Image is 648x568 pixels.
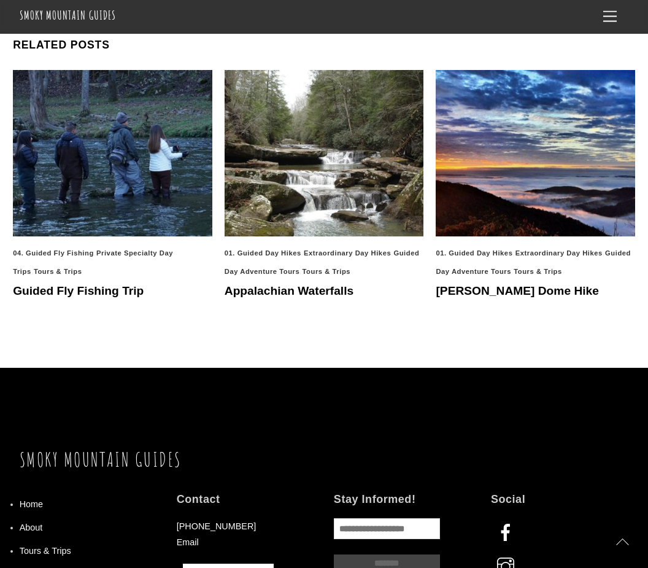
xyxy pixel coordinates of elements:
a: 04. Guided Fly Fishing [13,249,94,257]
span: , [94,249,96,257]
span: , [511,268,514,275]
span: , [301,249,304,257]
a: Smoky Mountain Guides [20,7,116,23]
a: Guided Day Adventure Tours [436,249,631,275]
span: , [31,268,34,275]
a: Guided Fly Fishing Trip [13,284,144,297]
a: Tours & Trips [303,268,351,275]
a: facebook [491,527,525,537]
a: About [20,523,43,532]
a: Extraordinary Day Hikes [515,249,603,257]
a: Smoky Mountain Guides [20,448,182,472]
a: 01. Guided Day Hikes [436,249,512,257]
h4: Contact [177,492,314,507]
h4: Social [491,492,628,507]
a: Tours & Trips [20,546,71,556]
img: slide [436,70,634,237]
a: Appalachian Waterfalls [225,284,353,297]
a: Guided Day Adventure Tours [225,249,420,275]
a: Tours & Trips [34,268,82,275]
a: 01. Guided Day Hikes [225,249,301,257]
a: [PERSON_NAME] Dome Hike [436,284,598,297]
a: [PHONE_NUMBER] [177,521,256,531]
a: Tours & Trips [514,268,562,275]
a: Email [177,537,199,547]
img: smokymountainguides.com-fishing_tour_02-50 [13,70,212,237]
a: Extraordinary Day Hikes [304,249,391,257]
span: , [391,249,393,257]
span: , [603,249,605,257]
img: 2242952610_0057f41b49_o-min [225,70,423,237]
h4: Related Posts [13,25,635,53]
a: Menu [598,5,622,29]
span: , [512,249,515,257]
span: , [299,268,302,275]
a: Home [20,499,43,509]
h4: Stay Informed! [334,492,471,507]
a: Private Specialty Day Trips [13,249,173,275]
